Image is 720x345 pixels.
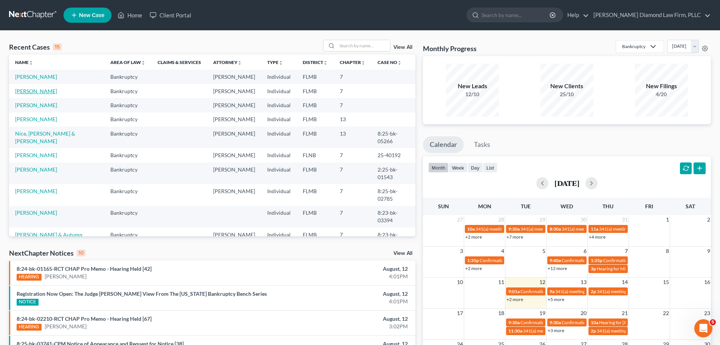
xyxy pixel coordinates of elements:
[423,136,464,153] a: Calendar
[591,289,596,294] span: 2p
[548,297,564,302] a: +5 more
[703,278,711,287] span: 16
[497,309,505,318] span: 18
[79,12,104,18] span: New Case
[467,226,475,232] span: 10a
[104,184,152,206] td: Bankruptcy
[599,320,703,325] span: Hearing for [PERSON_NAME] and [PERSON_NAME]
[467,136,497,153] a: Tasks
[597,328,670,334] span: 341(a) meeting for [PERSON_NAME]
[465,234,482,240] a: +2 more
[550,258,561,263] span: 9:40a
[29,61,33,65] i: unfold_more
[694,319,712,337] iframe: Intercom live chat
[282,298,408,305] div: 4:01PM
[603,258,690,263] span: Confirmation Hearing for [PERSON_NAME]
[506,234,523,240] a: +7 more
[621,215,629,224] span: 31
[591,266,596,272] span: 3p
[261,206,297,228] td: Individual
[372,228,415,249] td: 8:23-bk-04790
[334,162,372,184] td: 7
[53,44,62,50] div: 15
[372,162,415,184] td: 2:25-bk-01543
[104,228,152,249] td: Bankruptcy
[152,55,207,70] th: Claims & Services
[497,278,505,287] span: 11
[282,290,408,298] div: August, 12
[710,319,716,325] span: 5
[17,324,42,331] div: HEARING
[104,162,152,184] td: Bankruptcy
[597,289,670,294] span: 341(a) meeting for [PERSON_NAME]
[45,273,87,280] a: [PERSON_NAME]
[261,184,297,206] td: Individual
[297,228,334,249] td: FLMB
[622,43,646,50] div: Bankruptcy
[104,98,152,112] td: Bankruptcy
[508,226,520,232] span: 9:30a
[423,44,477,53] h3: Monthly Progress
[15,88,57,94] a: [PERSON_NAME]
[261,84,297,98] td: Individual
[508,289,520,294] span: 9:01a
[635,91,688,98] div: 4/20
[323,61,328,65] i: unfold_more
[261,148,297,162] td: Individual
[456,215,464,224] span: 27
[597,266,697,272] span: Hearing for Mirror Trading International (PTY) Ltd.
[141,61,146,65] i: unfold_more
[114,8,146,22] a: Home
[438,203,449,209] span: Sun
[467,258,479,263] span: 1:35p
[539,278,546,287] span: 12
[475,226,606,232] span: 341(a) meeting for Forest [PERSON_NAME] II & [PERSON_NAME]
[372,148,415,162] td: 25-40192
[483,162,497,173] button: list
[562,258,648,263] span: Confirmation Hearing for [PERSON_NAME]
[297,112,334,126] td: FLMB
[297,148,334,162] td: FLNB
[548,265,567,271] a: +12 more
[261,228,297,249] td: Individual
[237,61,242,65] i: unfold_more
[9,248,85,258] div: NextChapter Notices
[15,152,57,158] a: [PERSON_NAME]
[583,247,587,256] span: 6
[372,206,415,228] td: 8:23-bk-03394
[591,320,598,325] span: 10a
[110,59,146,65] a: Area of Lawunfold_more
[456,309,464,318] span: 17
[340,59,365,65] a: Chapterunfold_more
[662,309,670,318] span: 22
[449,162,468,173] button: week
[207,84,261,98] td: [PERSON_NAME]
[15,73,57,80] a: [PERSON_NAME]
[591,226,598,232] span: 11a
[15,59,33,65] a: Nameunfold_more
[77,250,85,256] div: 10
[446,82,499,91] div: New Leads
[261,112,297,126] td: Individual
[297,162,334,184] td: FLMB
[207,112,261,126] td: [PERSON_NAME]
[282,323,408,330] div: 3:02PM
[480,258,566,263] span: Confirmation Hearing for [PERSON_NAME]
[104,148,152,162] td: Bankruptcy
[500,247,505,256] span: 4
[465,265,482,271] a: +2 more
[539,215,546,224] span: 29
[372,184,415,206] td: 8:25-bk-02785
[456,278,464,287] span: 10
[104,112,152,126] td: Bankruptcy
[267,59,283,65] a: Typeunfold_more
[497,215,505,224] span: 28
[589,234,605,240] a: +4 more
[207,184,261,206] td: [PERSON_NAME]
[540,82,593,91] div: New Clients
[282,273,408,280] div: 4:01PM
[621,278,629,287] span: 14
[261,70,297,84] td: Individual
[334,184,372,206] td: 7
[599,226,672,232] span: 341(a) meeting for [PERSON_NAME]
